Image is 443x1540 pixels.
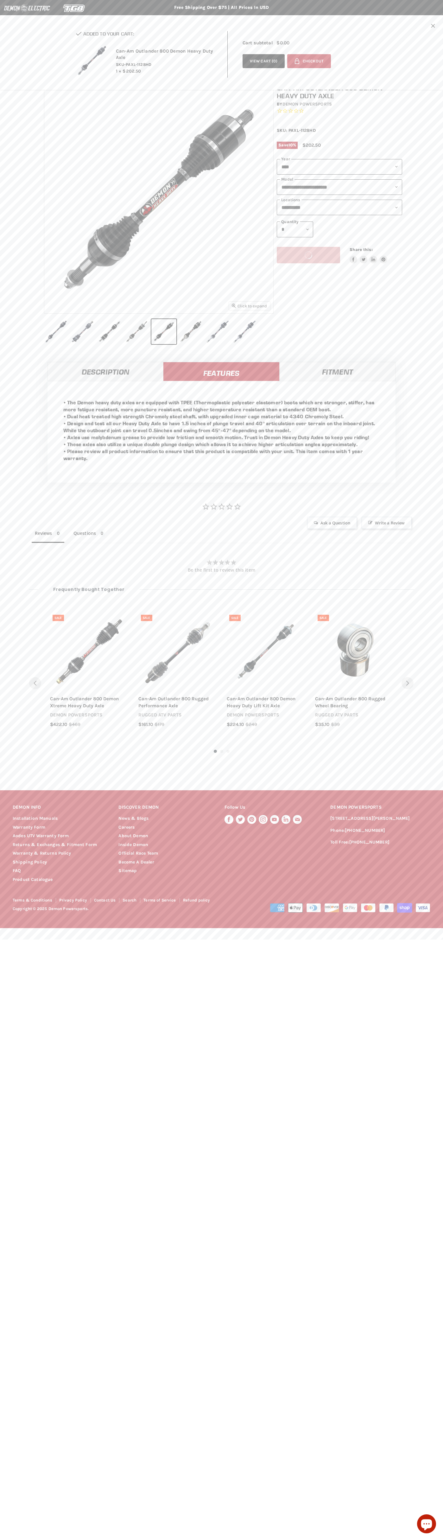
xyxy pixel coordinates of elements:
button: Next [402,677,414,689]
select: year [277,159,402,175]
p: [STREET_ADDRESS][PERSON_NAME] [330,815,430,822]
img: Can-Am Outlander 800 Rugged Wheel Bearing [315,612,393,690]
button: Close [431,24,435,29]
span: Cart subtotal [243,40,273,46]
a: Terms of Service [143,898,176,902]
li: Questions [70,529,108,543]
a: Description [47,362,163,381]
div: Be the first to review this item [32,568,412,573]
li: Reviews [32,529,64,543]
a: Search [123,898,136,902]
a: Returns & Exchanges & Fitment Form [13,842,97,847]
span: Share this: [350,247,372,252]
div: can-am outlander 800 rugged performance axle [138,696,217,709]
a: Aodes UTV Warranty Form [13,833,69,838]
span: 0 [273,59,276,63]
div: SKU: PAXL-1128HD [277,127,402,134]
a: Can-Am Outlander 800 Rugged Wheel BearingAdd to cart [315,612,393,690]
a: Fitment [280,362,396,381]
img: Can-Am Outlander 800 Demon Heavy Duty Axle [76,45,108,76]
a: About Demon [118,833,148,838]
a: Can-Am Outlander 800 Demon Xtreme Heavy Duty AxleCan-Am Outlander 800 Demon Xtreme Heavy Duty Axl... [50,612,128,690]
button: IMAGE thumbnail [205,319,230,344]
button: IMAGE thumbnail [124,319,149,344]
a: Shipping Policy [13,859,47,865]
img: Demon Electric Logo 2 [3,2,51,14]
span: SKU-PAXL-1128HD [116,62,218,67]
span: $202.50 [123,68,141,74]
button: IMAGE thumbnail [43,319,68,344]
div: can-am outlander 800 rugged wheel bearing [315,696,393,709]
a: Demon Powersports [282,101,332,107]
span: SALE [54,616,62,620]
div: rugged atv parts [138,712,217,718]
span: Checkout [303,59,324,64]
a: can-am outlander 800 rugged performance axlerugged atv parts$161.10$179 [138,696,217,728]
aside: Share this: [350,247,387,264]
button: Pervious [29,677,41,689]
a: Features [163,362,279,381]
form: cart checkout [285,54,331,71]
a: News & Blogs [118,816,149,821]
a: View cart (0) [243,54,285,68]
h2: Can-Am Outlander 800 Demon Heavy Duty Axle [116,48,218,61]
span: $0.00 [276,40,289,46]
a: [PHONE_NUMBER] [345,828,385,833]
div: rugged atv parts [315,712,393,718]
p: Toll Free: [330,839,430,846]
div: can-am outlander 800 demon xtreme heavy duty axle [50,696,128,709]
h2: Follow Us [225,800,319,815]
a: [PHONE_NUMBER] [349,839,389,845]
a: FAQ [13,868,21,873]
span: SALE [143,616,150,620]
a: Refund policy [183,898,210,902]
h2: DISCOVER DEMON [118,800,212,815]
h2: DEMON INFO [13,800,107,815]
a: Warranty & Returns Policy [13,850,71,856]
span: $249 [245,721,257,728]
div: can-am outlander 800 demon heavy duty lift kit axle [227,696,305,709]
inbox-online-store-chat: Shopify online store chat [415,1514,438,1535]
a: Product Catalogue [13,877,53,882]
img: IMAGE [44,84,273,313]
a: Can-Am Outlander 800 Rugged Performance AxleCan-Am Outlander 800 Rugged Performance AxleSelect op... [138,612,217,690]
a: Become A Dealer [118,859,154,865]
span: 1 × [116,68,121,74]
span: $224.10 [227,721,244,728]
a: Can-Am Outlander 800 Demon Heavy Duty Lift Kit AxleCan-Am Outlander 800 Demon Heavy Duty Lift Kit... [227,612,305,690]
button: IMAGE thumbnail [151,319,176,344]
span: SALE [231,616,238,620]
a: Privacy Policy [59,898,87,902]
span: $469 [69,721,80,728]
a: can-am outlander 800 demon heavy duty lift kit axledemon powersports$224.10$249 [227,696,305,728]
button: Click to expand [229,302,270,310]
span: $39 [331,721,340,728]
span: Write a Review [362,517,411,529]
nav: Footer [13,898,235,905]
a: Terms & Conditions [13,898,52,902]
p: Copyright © 2025 Demon Powersports. [13,907,235,911]
h2: DEMON POWERSPORTS [330,800,430,815]
h2: Added to your cart: [76,31,218,36]
span: $35.10 [315,721,329,728]
div: demon powersports [50,712,128,718]
p: • The Demon heavy duty axles are equipped with TPEE (Thermoplastic polyester elastomer) boots whi... [63,399,380,462]
p: Phone: [330,827,430,834]
a: can-am outlander 800 rugged wheel bearingrugged atv parts$35.10$39 [315,696,393,728]
span: Save % [277,142,298,149]
button: Checkout [287,54,331,68]
a: can-am outlander 800 demon xtreme heavy duty axledemon powersports$422.10$469 [50,696,128,728]
span: 10 [288,143,293,147]
span: Rated 0.0 out of 5 stars 0 reviews [277,108,402,114]
span: Frequently bought together [38,587,140,592]
span: $179 [155,721,164,728]
span: SALE [320,616,327,620]
select: Quantity [277,221,313,237]
a: Sitemap [118,868,137,873]
button: IMAGE thumbnail [178,319,203,344]
span: $161.10 [138,721,153,728]
a: Installation Manuals [13,816,58,821]
a: Warranty Form [13,825,45,830]
div: by [277,101,402,108]
button: IMAGE thumbnail [232,319,257,344]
